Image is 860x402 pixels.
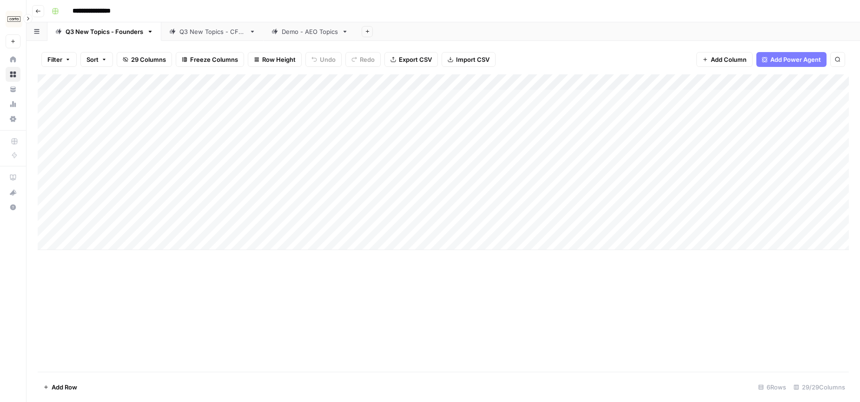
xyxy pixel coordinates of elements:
button: Export CSV [384,52,438,67]
span: Import CSV [456,55,490,64]
a: Home [6,52,20,67]
a: Q3 New Topics - CFOs [161,22,264,41]
a: Your Data [6,82,20,97]
button: Add Power Agent [756,52,827,67]
span: Row Height [262,55,296,64]
a: Settings [6,112,20,126]
button: What's new? [6,185,20,200]
button: Help + Support [6,200,20,215]
a: Demo - AEO Topics [264,22,356,41]
span: Add Column [711,55,747,64]
div: 6 Rows [754,380,790,395]
span: Undo [320,55,336,64]
div: Q3 New Topics - Founders [66,27,143,36]
a: Usage [6,97,20,112]
button: Add Column [696,52,753,67]
a: AirOps Academy [6,170,20,185]
button: 29 Columns [117,52,172,67]
span: Redo [360,55,375,64]
div: Demo - AEO Topics [282,27,338,36]
button: Sort [80,52,113,67]
span: Export CSV [399,55,432,64]
img: Carta Logo [6,11,22,27]
span: Sort [86,55,99,64]
div: What's new? [6,185,20,199]
span: Freeze Columns [190,55,238,64]
button: Import CSV [442,52,496,67]
span: Add Row [52,382,77,392]
a: Q3 New Topics - Founders [47,22,161,41]
button: Add Row [38,380,83,395]
span: Filter [47,55,62,64]
button: Freeze Columns [176,52,244,67]
button: Redo [345,52,381,67]
button: Filter [41,52,77,67]
a: Browse [6,67,20,82]
span: 29 Columns [131,55,166,64]
div: Q3 New Topics - CFOs [179,27,245,36]
button: Undo [305,52,342,67]
button: Row Height [248,52,302,67]
div: 29/29 Columns [790,380,849,395]
span: Add Power Agent [770,55,821,64]
button: Workspace: Carta [6,7,20,31]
